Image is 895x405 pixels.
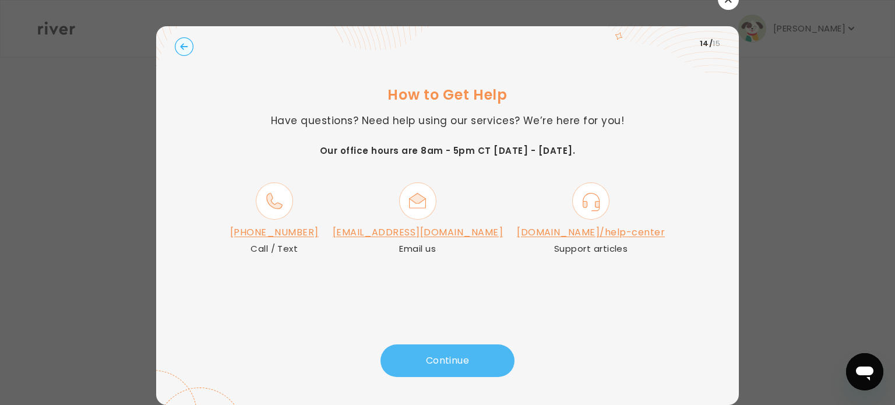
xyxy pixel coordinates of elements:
[230,241,319,257] p: Call / Text
[846,353,883,390] iframe: Button to launch messaging window
[380,344,515,377] button: Continue
[230,226,319,239] a: [PHONE_NUMBER]
[517,226,665,239] a: [DOMAIN_NAME]/help-center
[333,241,503,257] p: Email us
[517,241,665,257] p: Support articles
[333,226,503,239] a: [EMAIL_ADDRESS][DOMAIN_NAME]
[230,143,665,159] p: Our office hours are 8am - 5pm CT [DATE] - [DATE].
[387,84,508,105] h3: How to Get Help
[271,112,624,129] div: Have questions? Need help using our services? We’re here for you!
